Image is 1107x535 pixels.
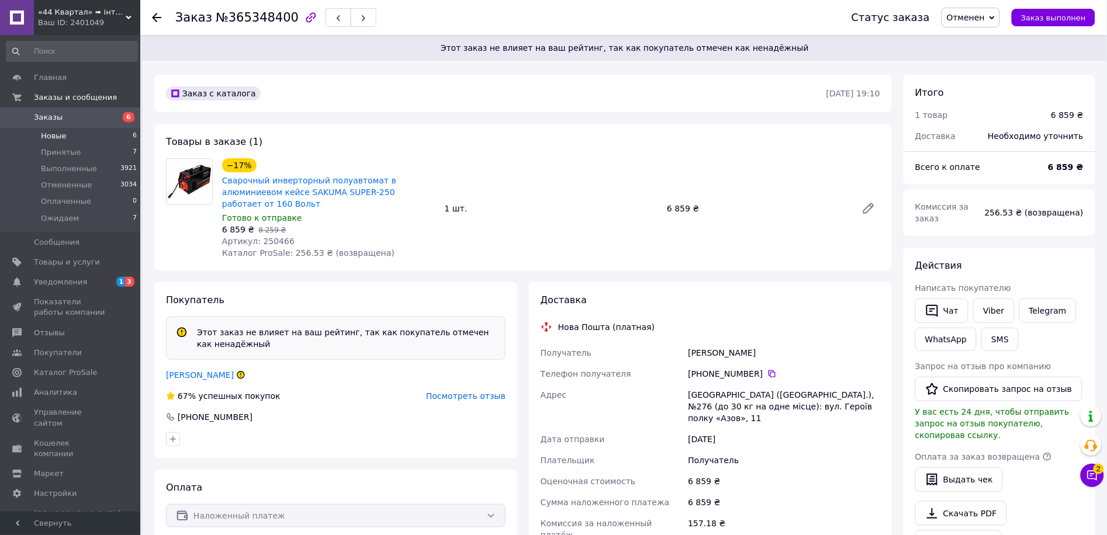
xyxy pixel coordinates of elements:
[541,348,591,357] span: Получатель
[222,248,395,258] span: Каталог ProSale: 256.53 ₴ (возвращена)
[981,123,1091,149] div: Необходимо уточнить
[686,429,883,450] div: [DATE]
[133,147,137,158] span: 7
[258,226,286,234] span: 8 259 ₴
[133,131,137,141] span: 6
[177,411,254,423] div: [PHONE_NUMBER]
[1094,464,1104,474] span: 2
[34,387,77,398] span: Аналитика
[157,42,1093,54] span: Этот заказ не влияет на ваш рейтинг, так как покупатель отмечен как ненадёжный
[1081,464,1104,487] button: Чат с покупателем2
[41,131,67,141] span: Новые
[915,452,1040,461] span: Оплата за заказ возвращена
[973,298,1014,323] a: Viber
[34,407,108,428] span: Управление сайтом
[826,89,880,98] time: [DATE] 19:10
[41,196,91,207] span: Оплаченные
[541,369,631,378] span: Телефон получателя
[985,208,1084,217] span: 256.53 ₴ (возвращена)
[34,367,97,378] span: Каталог ProSale
[34,348,82,358] span: Покупатели
[175,11,212,25] span: Заказ
[688,368,880,380] div: [PHONE_NUMBER]
[541,390,566,399] span: Адрес
[166,86,261,100] div: Заказ с каталога
[166,482,202,493] span: Оплата
[1012,9,1095,26] button: Заказ выполнен
[125,277,134,287] span: 3
[152,12,161,23] div: Вернуться назад
[555,321,658,333] div: Нова Пошта (платная)
[34,438,108,459] span: Кошелек компании
[947,13,985,22] span: Отменен
[915,467,1003,492] button: Выдать чек
[6,41,138,62] input: Поиск
[216,11,299,25] span: №365348400
[166,136,262,147] span: Товары в заказе (1)
[426,391,506,401] span: Посмотреть отзыв
[222,213,302,223] span: Готово к отправке
[915,260,962,271] span: Действия
[915,298,968,323] button: Чат
[915,131,956,141] span: Доставка
[34,257,100,267] span: Товары и услуги
[686,450,883,471] div: Получатель
[166,294,224,305] span: Покупатель
[541,477,636,486] span: Оценочная стоимость
[41,213,79,224] span: Ожидаем
[222,158,257,172] div: −17%
[541,498,670,507] span: Сумма наложенного платежа
[133,213,137,224] span: 7
[167,165,212,199] img: Сварочный инверторный полуавтомат в алюминиевом кейсе SAKUMA SUPER-250 работает от 160 Вольт
[1019,298,1077,323] a: Telegram
[686,384,883,429] div: [GEOGRAPHIC_DATA] ([GEOGRAPHIC_DATA].), №276 (до 30 кг на одне місце): вул. Героїв полку «Азов», 11
[440,200,663,217] div: 1 шт.
[662,200,852,217] div: 6 859 ₴
[178,391,196,401] span: 67%
[915,328,977,351] a: WhatsApp
[1051,109,1084,121] div: 6 859 ₴
[1048,162,1084,172] b: 6 859 ₴
[34,468,64,479] span: Маркет
[686,492,883,513] div: 6 859 ₴
[915,110,948,120] span: 1 товар
[38,18,140,28] div: Ваш ID: 2401049
[120,164,137,174] span: 3921
[34,488,77,499] span: Настройки
[34,237,79,248] span: Сообщения
[38,7,126,18] span: «44 Квартал» ➠ інтернет-магазин інструментів та розхідних матеріалів!
[686,342,883,363] div: [PERSON_NAME]
[41,147,81,158] span: Принятые
[166,390,281,402] div: успешных покупок
[133,196,137,207] span: 0
[34,92,117,103] span: Заказы и сообщения
[852,12,930,23] div: Статус заказа
[34,72,67,83] span: Главная
[41,164,97,174] span: Выполненные
[120,180,137,190] span: 3034
[222,176,396,209] a: Сварочный инверторный полуавтомат в алюминиевом кейсе SAKUMA SUPER-250 работает от 160 Вольт
[1021,13,1086,22] span: Заказ выполнен
[116,277,126,287] span: 1
[34,328,65,338] span: Отзывы
[915,407,1070,440] span: У вас есть 24 дня, чтобы отправить запрос на отзыв покупателю, скопировав ссылку.
[541,456,595,465] span: Плательщик
[34,297,108,318] span: Показатели работы компании
[541,294,587,305] span: Доставка
[915,202,969,223] span: Комиссия за заказ
[915,377,1082,401] button: Скопировать запрос на отзыв
[123,112,134,122] span: 6
[686,471,883,492] div: 6 859 ₴
[857,197,880,220] a: Редактировать
[915,87,944,98] span: Итого
[915,501,1007,526] a: Скачать PDF
[166,370,234,380] a: [PERSON_NAME]
[34,277,87,287] span: Уведомления
[192,326,500,350] div: Этот заказ не влияет на ваш рейтинг, так как покупатель отмечен как ненадёжный
[41,180,92,190] span: Отмененные
[34,112,63,123] span: Заказы
[915,283,1011,293] span: Написать покупателю
[915,362,1051,371] span: Запрос на отзыв про компанию
[222,237,295,246] span: Артикул: 250466
[222,225,254,234] span: 6 859 ₴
